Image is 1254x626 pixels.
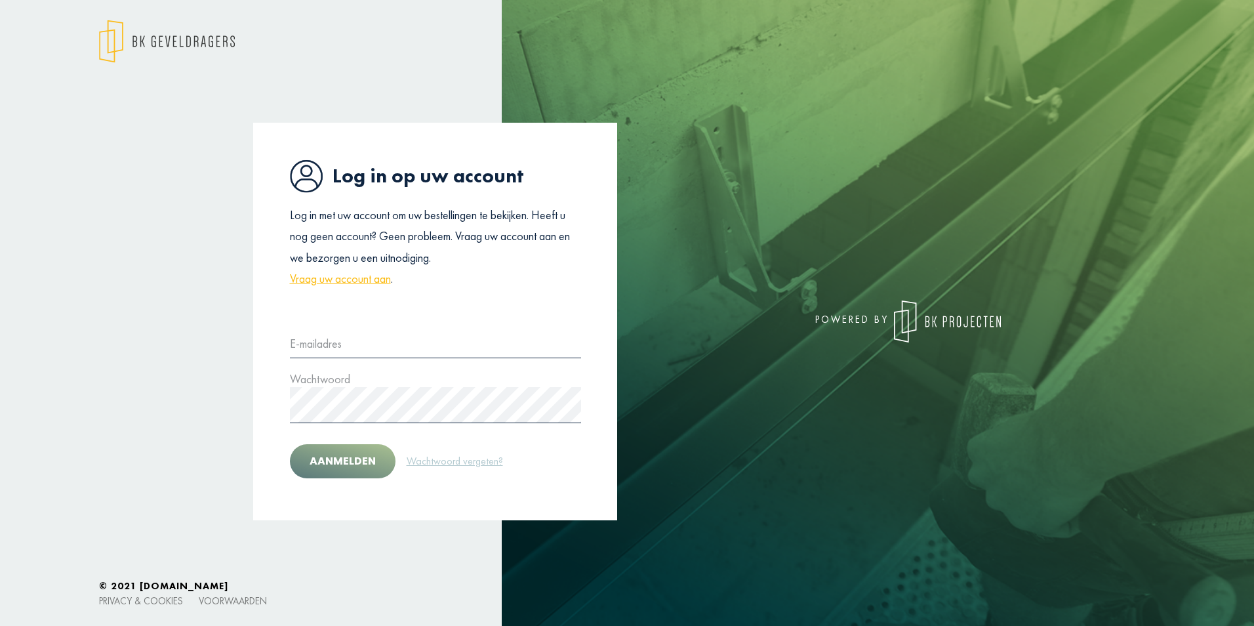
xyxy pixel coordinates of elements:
[99,20,235,63] img: logo
[199,595,267,607] a: Voorwaarden
[290,159,323,193] img: icon
[290,369,350,390] label: Wachtwoord
[406,453,504,470] a: Wachtwoord vergeten?
[99,580,1155,592] h6: © 2021 [DOMAIN_NAME]
[637,301,1001,343] div: powered by
[290,205,581,290] p: Log in met uw account om uw bestellingen te bekijken. Heeft u nog geen account? Geen probleem. Vr...
[290,159,581,193] h1: Log in op uw account
[894,301,1001,343] img: logo
[290,444,395,478] button: Aanmelden
[290,268,391,289] a: Vraag uw account aan
[99,595,183,607] a: Privacy & cookies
